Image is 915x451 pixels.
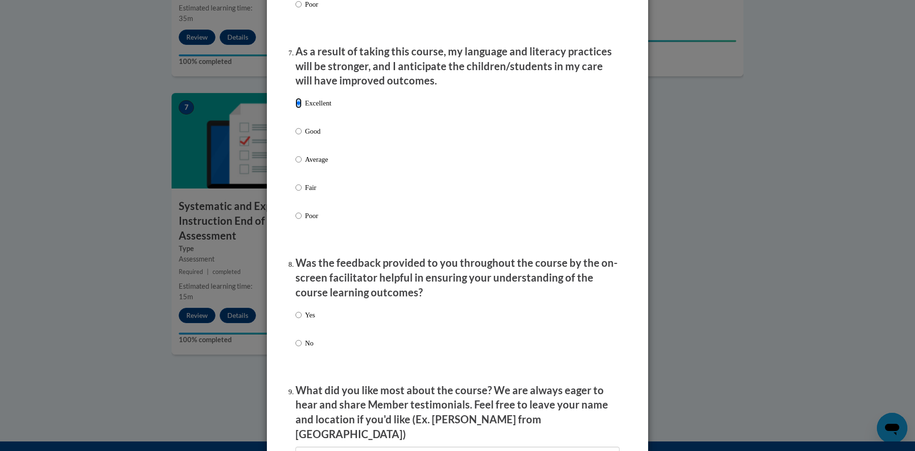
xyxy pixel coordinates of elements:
input: Average [295,154,302,165]
input: No [295,338,302,348]
p: As a result of taking this course, my language and literacy practices will be stronger, and I ant... [295,44,620,88]
input: Poor [295,210,302,221]
input: Excellent [295,98,302,108]
p: Fair [305,182,331,193]
p: Good [305,126,331,136]
p: No [305,338,315,348]
input: Fair [295,182,302,193]
p: Excellent [305,98,331,108]
p: What did you like most about the course? We are always eager to hear and share Member testimonial... [295,383,620,442]
input: Yes [295,310,302,320]
p: Poor [305,210,331,221]
p: Was the feedback provided to you throughout the course by the on-screen facilitator helpful in en... [295,256,620,300]
p: Yes [305,310,315,320]
p: Average [305,154,331,165]
input: Good [295,126,302,136]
